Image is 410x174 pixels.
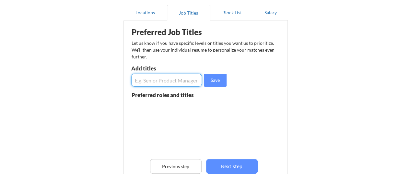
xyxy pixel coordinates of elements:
[254,5,288,20] button: Salary
[132,28,214,36] div: Preferred Job Titles
[210,5,254,20] button: Block List
[123,5,167,20] button: Locations
[150,159,202,174] button: Previous step
[167,5,210,20] button: Job Titles
[131,66,200,71] div: Add titles
[206,159,258,174] button: Next step
[204,74,227,87] button: Save
[131,74,202,87] input: E.g. Senior Product Manager
[132,40,275,60] div: Let us know if you have specific levels or titles you want us to prioritize. We’ll then use your ...
[132,92,202,98] div: Preferred roles and titles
